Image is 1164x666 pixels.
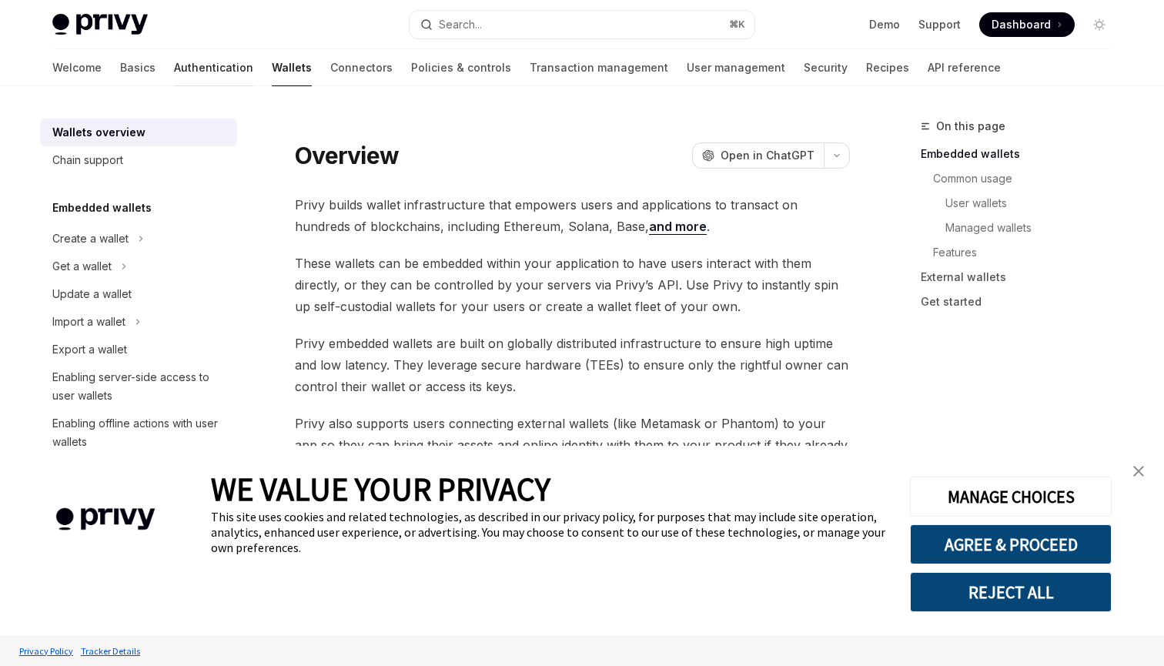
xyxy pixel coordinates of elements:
a: Support [918,17,961,32]
span: WE VALUE YOUR PRIVACY [211,469,550,509]
a: API reference [928,49,1001,86]
a: User management [687,49,785,86]
a: Tracker Details [77,638,144,664]
button: Open in ChatGPT [692,142,824,169]
a: Update a wallet [40,280,237,308]
button: Open search [410,11,754,38]
span: Privy also supports users connecting external wallets (like Metamask or Phantom) to your app so t... [295,413,850,477]
a: Common usage [921,166,1124,191]
a: Dashboard [979,12,1075,37]
a: External wallets [921,265,1124,289]
a: Connectors [330,49,393,86]
div: Enabling server-side access to user wallets [52,368,228,405]
div: Enabling offline actions with user wallets [52,414,228,451]
a: Get started [921,289,1124,314]
button: REJECT ALL [910,572,1112,612]
div: This site uses cookies and related technologies, as described in our privacy policy, for purposes... [211,509,887,555]
a: Export a wallet [40,336,237,363]
div: Import a wallet [52,313,125,331]
a: Embedded wallets [921,142,1124,166]
a: Enabling offline actions with user wallets [40,410,237,456]
a: Basics [120,49,156,86]
div: Export a wallet [52,340,127,359]
a: Wallets [272,49,312,86]
img: company logo [23,486,188,553]
span: ⌘ K [729,18,745,31]
img: close banner [1133,466,1144,477]
div: Search... [439,15,482,34]
h1: Overview [295,142,399,169]
a: Welcome [52,49,102,86]
button: Toggle Create a wallet section [40,225,237,253]
a: and more [649,219,707,235]
div: Wallets overview [52,123,145,142]
span: Dashboard [992,17,1051,32]
span: Open in ChatGPT [721,148,814,163]
a: Features [921,240,1124,265]
a: Privacy Policy [15,638,77,664]
a: Security [804,49,848,86]
a: Transaction management [530,49,668,86]
div: Get a wallet [52,257,112,276]
a: Enabling server-side access to user wallets [40,363,237,410]
div: Update a wallet [52,285,132,303]
a: Policies & controls [411,49,511,86]
a: Recipes [866,49,909,86]
button: Toggle dark mode [1087,12,1112,37]
span: Privy embedded wallets are built on globally distributed infrastructure to ensure high uptime and... [295,333,850,397]
button: Toggle Import a wallet section [40,308,237,336]
span: Privy builds wallet infrastructure that empowers users and applications to transact on hundreds o... [295,194,850,237]
a: Chain support [40,146,237,174]
button: AGREE & PROCEED [910,524,1112,564]
div: Create a wallet [52,229,129,248]
a: Wallets overview [40,119,237,146]
div: Chain support [52,151,123,169]
h5: Embedded wallets [52,199,152,217]
img: light logo [52,14,148,35]
a: User wallets [921,191,1124,216]
button: Toggle Get a wallet section [40,253,237,280]
span: These wallets can be embedded within your application to have users interact with them directly, ... [295,253,850,317]
a: Managed wallets [921,216,1124,240]
button: MANAGE CHOICES [910,477,1112,517]
a: Demo [869,17,900,32]
a: close banner [1123,456,1154,487]
a: Authentication [174,49,253,86]
span: On this page [936,117,1005,136]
